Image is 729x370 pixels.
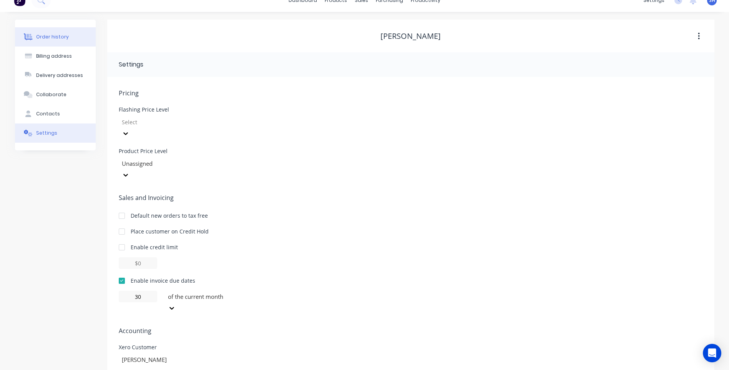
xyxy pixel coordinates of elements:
[36,130,57,137] div: Settings
[119,193,703,202] span: Sales and Invoicing
[119,345,234,350] div: Xero Customer
[36,72,83,79] div: Delivery addresses
[36,53,72,60] div: Billing address
[119,60,143,69] div: Settings
[119,291,157,302] input: 0
[380,32,441,41] div: [PERSON_NAME]
[36,110,60,117] div: Contacts
[119,88,703,98] span: Pricing
[36,91,66,98] div: Collaborate
[131,243,178,251] div: Enable credit limit
[131,277,195,285] div: Enable invoice due dates
[15,27,96,47] button: Order history
[15,47,96,66] button: Billing address
[36,33,69,40] div: Order history
[119,326,703,335] span: Accounting
[15,123,96,143] button: Settings
[131,227,209,235] div: Place customer on Credit Hold
[703,344,721,362] div: Open Intercom Messenger
[15,85,96,104] button: Collaborate
[119,257,157,269] input: $0
[15,104,96,123] button: Contacts
[119,107,234,112] div: Flashing Price Level
[119,148,234,154] div: Product Price Level
[131,212,208,220] div: Default new orders to tax free
[15,66,96,85] button: Delivery addresses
